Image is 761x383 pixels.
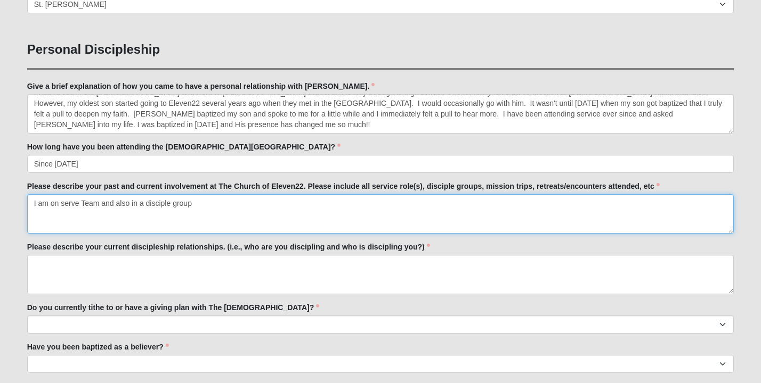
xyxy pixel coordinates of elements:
label: How long have you been attending the [DEMOGRAPHIC_DATA][GEOGRAPHIC_DATA]? [27,141,341,152]
label: Please describe your current discipleship relationships. (i.e., who are you discipling and who is... [27,242,430,252]
label: Have you been baptized as a believer? [27,342,169,352]
label: Give a brief explanation of how you came to have a personal relationship with [PERSON_NAME]. [27,81,375,91]
h3: Personal Discipleship [27,42,734,57]
label: Please describe your past and current involvement at The Church of Eleven22. Please include all s... [27,181,660,191]
label: Do you currently tithe to or have a giving plan with The [DEMOGRAPHIC_DATA]? [27,302,320,313]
